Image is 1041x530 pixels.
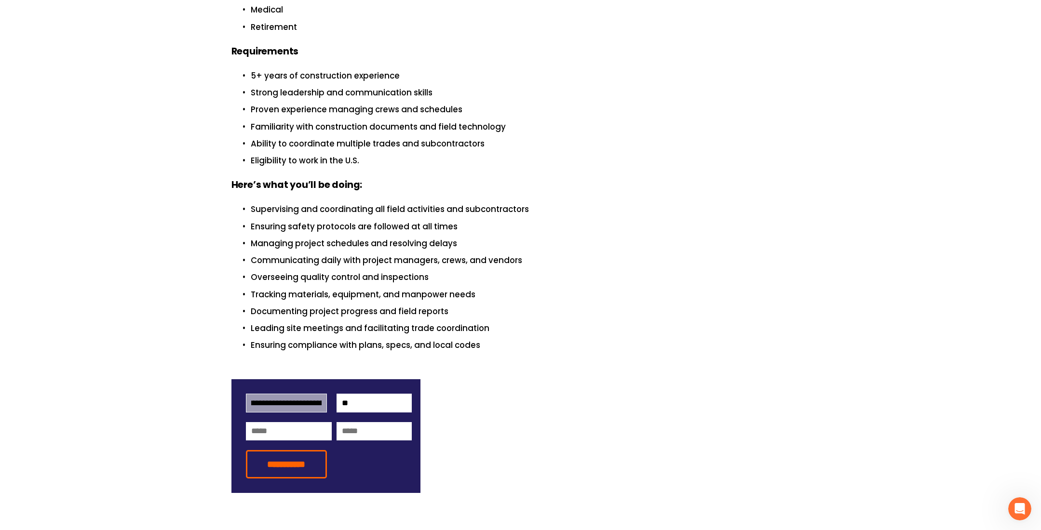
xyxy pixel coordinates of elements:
p: Proven experience managing crews and schedules [251,103,810,116]
p: Documenting project progress and field reports [251,305,810,318]
p: Medical [251,3,810,16]
p: Overseeing quality control and inspections [251,271,810,284]
p: Ensuring safety protocols are followed at all times [251,220,810,233]
p: Supervising and coordinating all field activities and subcontractors [251,203,810,216]
p: Managing project schedules and resolving delays [251,237,810,250]
p: Strong leadership and communication skills [251,86,810,99]
strong: Requirements [231,45,299,58]
iframe: Intercom live chat [1008,497,1031,520]
p: Eligibility to work in the U.S. [251,154,810,167]
p: Tracking materials, equipment, and manpower needs [251,288,810,301]
p: Familiarity with construction documents and field technology [251,120,810,133]
p: 5+ years of construction experience [251,69,810,82]
p: Ability to coordinate multiple trades and subcontractors [251,137,810,150]
p: Ensuring compliance with plans, specs, and local codes [251,339,810,352]
p: Communicating daily with project managers, crews, and vendors [251,254,810,267]
p: Leading site meetings and facilitating trade coordination [251,322,810,335]
strong: Here’s what you’ll be doing: [231,178,363,191]
p: Retirement [251,21,810,34]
